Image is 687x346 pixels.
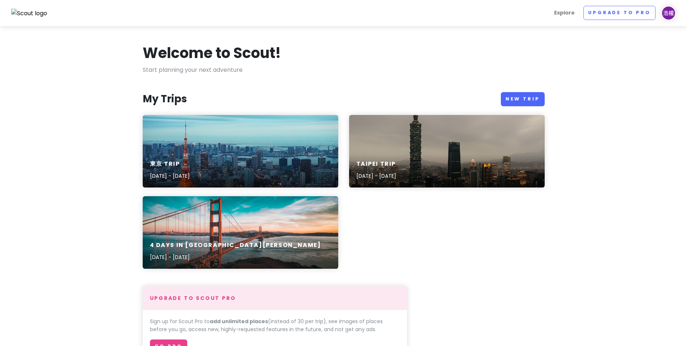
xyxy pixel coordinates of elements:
h1: Welcome to Scout! [143,44,281,62]
a: Explore [551,6,578,20]
h4: Upgrade to Scout Pro [150,295,400,301]
a: New Trip [501,92,545,106]
img: User profile [661,6,676,20]
strong: add unlimited places [210,318,268,325]
p: [DATE] - [DATE] [356,172,396,180]
a: Upgrade to Pro [583,6,655,20]
img: Scout logo [11,9,47,18]
a: Eiffel Tower, Paris during dusk東京 Trip[DATE] - [DATE] [143,115,338,188]
h3: My Trips [143,92,187,106]
p: Sign up for Scout Pro to (instead of 30 per trip), see images of places before you go, access new... [150,317,400,334]
p: Start planning your next adventure [143,65,545,75]
h6: Taipei Trip [356,160,396,168]
a: 4 Days in [GEOGRAPHIC_DATA][PERSON_NAME][DATE] - [DATE] [143,196,338,269]
p: [DATE] - [DATE] [150,172,190,180]
a: high-rise building during daytimeTaipei Trip[DATE] - [DATE] [349,115,545,188]
h6: 4 Days in [GEOGRAPHIC_DATA][PERSON_NAME] [150,242,321,249]
h6: 東京 Trip [150,160,190,168]
p: [DATE] - [DATE] [150,253,321,261]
